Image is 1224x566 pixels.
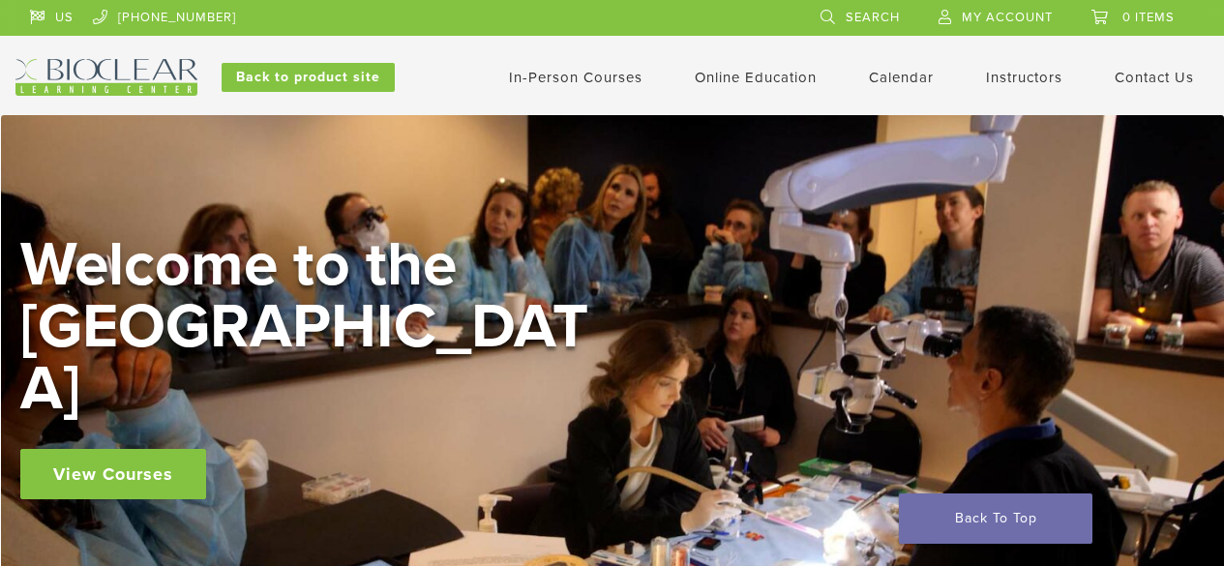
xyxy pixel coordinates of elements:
a: View Courses [20,449,206,499]
span: My Account [962,10,1053,25]
img: Bioclear [15,59,197,96]
a: Instructors [986,69,1062,86]
a: Online Education [695,69,817,86]
a: Contact Us [1115,69,1194,86]
a: Calendar [869,69,934,86]
a: Back To Top [899,493,1092,544]
span: Search [846,10,900,25]
span: 0 items [1122,10,1175,25]
a: In-Person Courses [509,69,642,86]
a: Back to product site [222,63,395,92]
h2: Welcome to the [GEOGRAPHIC_DATA] [20,234,601,420]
